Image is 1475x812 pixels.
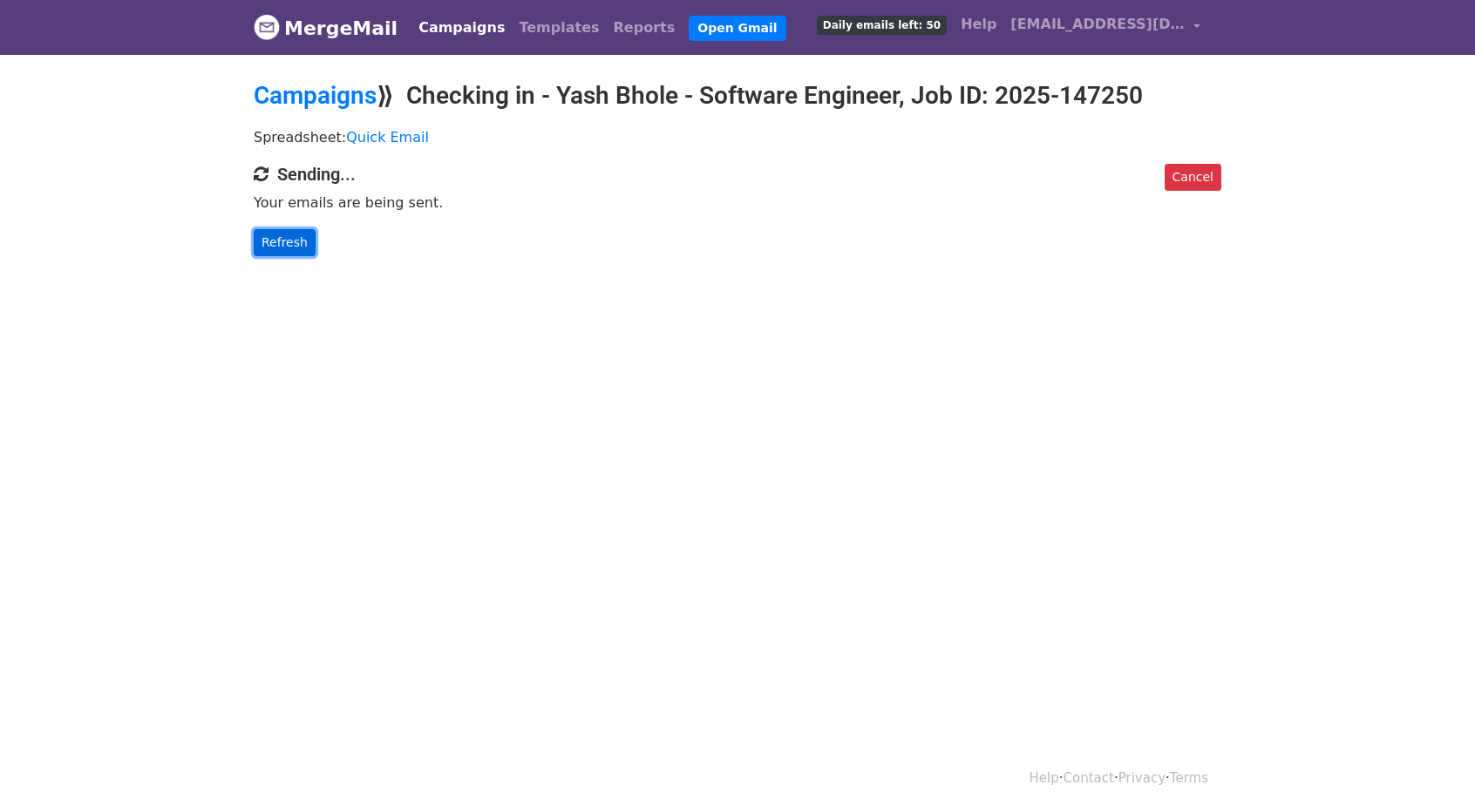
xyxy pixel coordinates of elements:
a: Help [954,7,1003,42]
h4: Sending... [254,164,1221,185]
a: Privacy [1118,770,1166,786]
a: Reports [607,10,683,45]
p: Spreadsheet: [254,128,1221,146]
img: MergeMail logo [254,14,280,40]
span: Daily emails left: 50 [817,16,947,35]
span: [EMAIL_ADDRESS][DOMAIN_NAME] [1010,14,1185,35]
p: Your emails are being sent. [254,193,1221,212]
a: [EMAIL_ADDRESS][DOMAIN_NAME] [1003,7,1207,48]
a: Cancel [1165,164,1221,191]
a: Help [1030,770,1059,786]
h2: ⟫ Checking in - Yash Bhole - Software Engineer, Job ID: 2025-147250 [254,81,1221,111]
a: Quick Email [346,129,429,145]
iframe: Chat Widget [1388,728,1475,812]
a: Campaigns [411,10,512,45]
a: MergeMail [254,10,398,46]
a: Contact [1064,770,1114,786]
a: Terms [1170,770,1208,786]
a: Campaigns [254,81,377,110]
a: Open Gmail [689,16,785,41]
a: Templates [512,10,606,45]
a: Daily emails left: 50 [810,7,954,42]
a: Refresh [254,229,316,256]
